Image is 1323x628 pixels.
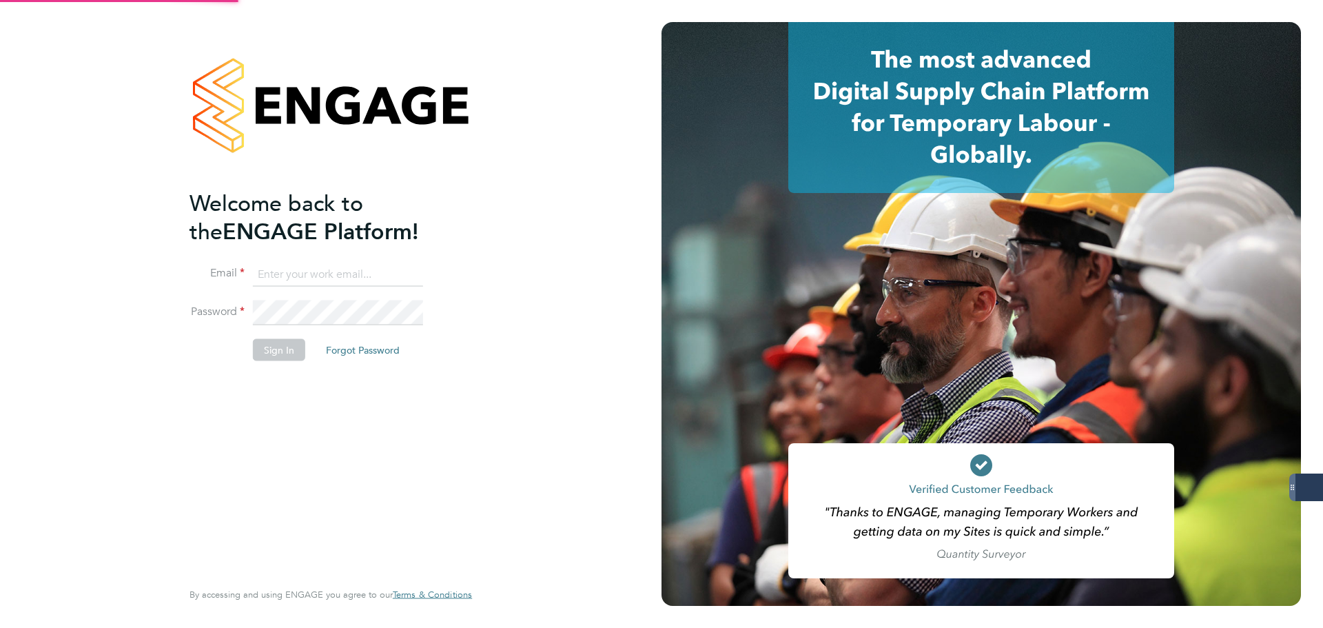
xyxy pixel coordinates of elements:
h2: ENGAGE Platform! [189,189,458,245]
a: Terms & Conditions [393,589,472,600]
span: Welcome back to the [189,190,363,245]
input: Enter your work email... [253,262,423,287]
button: Forgot Password [315,339,411,361]
label: Password [189,305,245,319]
label: Email [189,266,245,281]
button: Sign In [253,339,305,361]
span: By accessing and using ENGAGE you agree to our [189,589,472,600]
